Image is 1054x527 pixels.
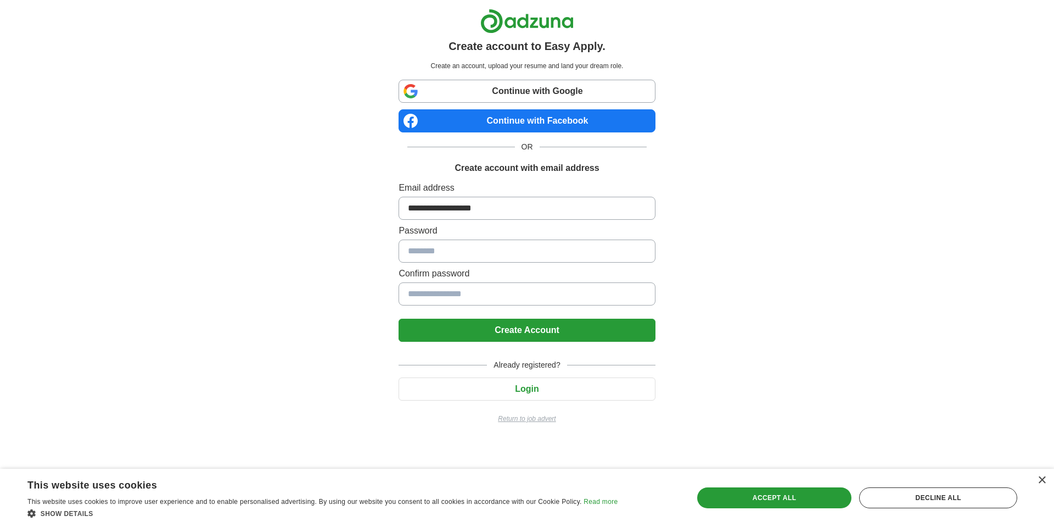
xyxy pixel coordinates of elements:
[455,162,599,175] h1: Create account with email address
[1038,476,1046,485] div: Close
[27,498,582,506] span: This website uses cookies to improve user experience and to enable personalised advertising. By u...
[399,384,655,393] a: Login
[399,80,655,103] a: Continue with Google
[697,487,852,508] div: Accept all
[399,414,655,424] a: Return to job advert
[399,224,655,237] label: Password
[399,109,655,132] a: Continue with Facebook
[399,378,655,401] button: Login
[401,61,653,71] p: Create an account, upload your resume and land your dream role.
[859,487,1017,508] div: Decline all
[487,359,567,371] span: Already registered?
[399,181,655,195] label: Email address
[448,38,606,54] h1: Create account to Easy Apply.
[27,475,590,492] div: This website uses cookies
[399,319,655,342] button: Create Account
[399,267,655,280] label: Confirm password
[515,141,540,153] span: OR
[584,498,618,506] a: Read more, opens a new window
[41,510,93,518] span: Show details
[27,508,618,519] div: Show details
[480,9,574,34] img: Adzuna logo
